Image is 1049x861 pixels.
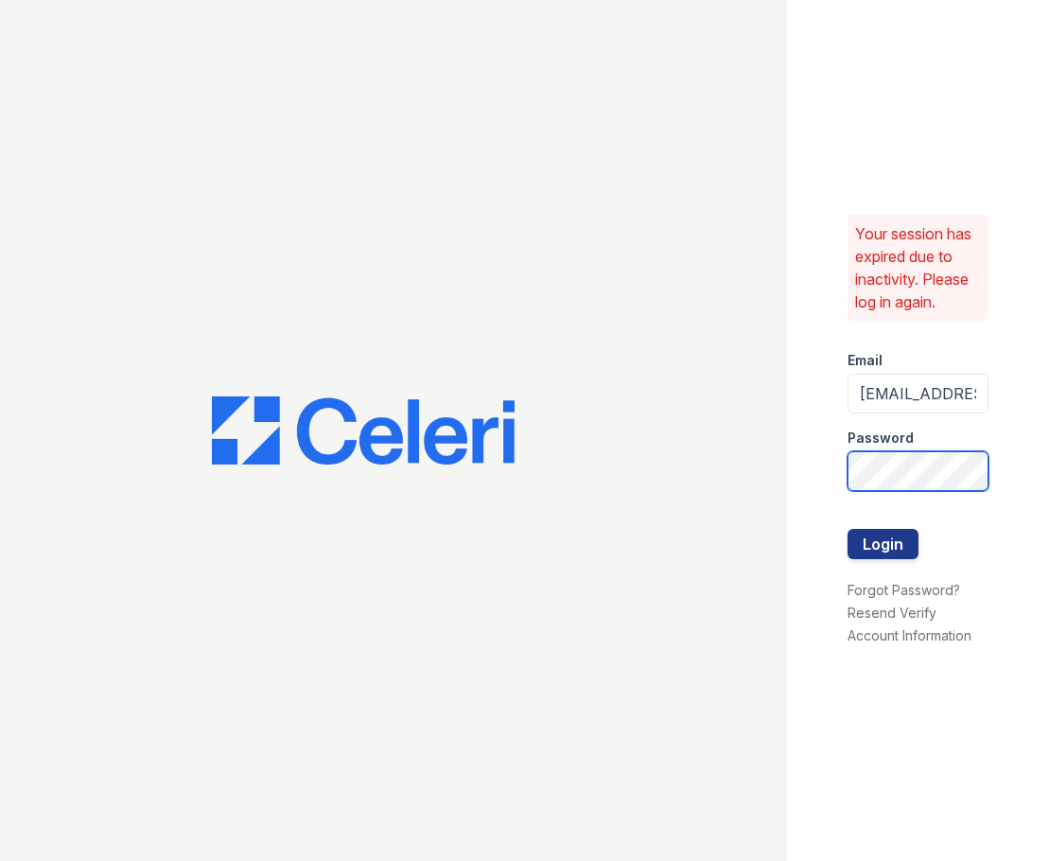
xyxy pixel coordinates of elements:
a: Forgot Password? [848,582,960,598]
label: Password [848,429,914,448]
img: CE_Logo_Blue-a8612792a0a2168367f1c8372b55b34899dd931a85d93a1a3d3e32e68fde9ad4.png [212,396,515,465]
p: Your session has expired due to inactivity. Please log in again. [855,222,981,313]
button: Login [848,529,918,559]
label: Email [848,351,883,370]
a: Resend Verify Account Information [848,605,971,643]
